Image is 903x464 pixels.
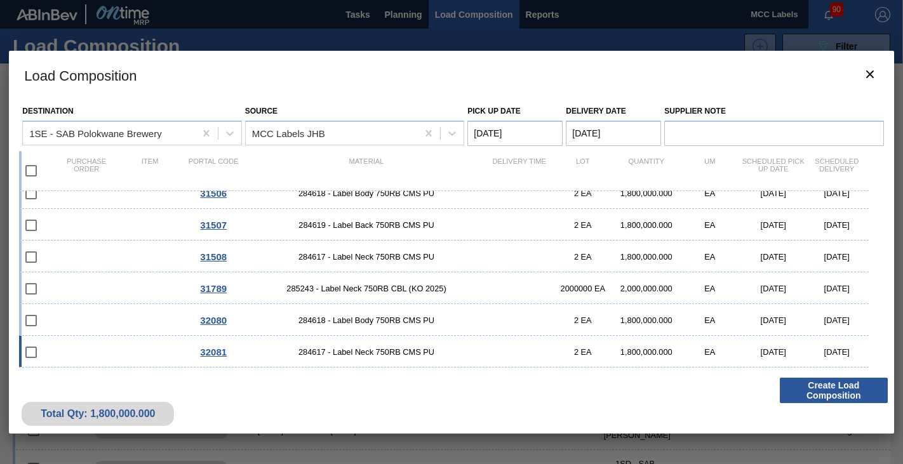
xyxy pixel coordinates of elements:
[245,284,488,293] span: 285243 - Label Neck 750RB CBL (KO 2025)
[245,315,488,325] span: 284618 - Label Body 750RB CMS PU
[742,157,805,184] div: Scheduled Pick up Date
[566,107,625,116] label: Delivery Date
[615,157,678,184] div: Quantity
[467,121,563,146] input: mm/dd/yyyy
[182,283,245,294] div: Go to Order
[200,347,227,357] span: 32081
[182,347,245,357] div: Go to Order
[182,220,245,230] div: Go to Order
[678,347,742,357] div: EA
[200,220,227,230] span: 31507
[551,252,615,262] div: 2 EA
[678,189,742,198] div: EA
[664,102,884,121] label: Supplier Note
[742,252,805,262] div: [DATE]
[615,284,678,293] div: 2,000,000.000
[551,284,615,293] div: 2000000 EA
[22,107,73,116] label: Destination
[742,189,805,198] div: [DATE]
[805,315,869,325] div: [DATE]
[245,157,488,184] div: Material
[615,315,678,325] div: 1,800,000.000
[182,315,245,326] div: Go to Order
[245,347,488,357] span: 284617 - Label Neck 750RB CMS PU
[805,284,869,293] div: [DATE]
[742,347,805,357] div: [DATE]
[118,157,182,184] div: Item
[678,252,742,262] div: EA
[245,189,488,198] span: 284618 - Label Body 750RB CMS PU
[245,107,278,116] label: Source
[252,128,325,138] div: MCC Labels JHB
[182,188,245,199] div: Go to Order
[551,315,615,325] div: 2 EA
[9,51,894,99] h3: Load Composition
[488,157,551,184] div: Delivery Time
[805,189,869,198] div: [DATE]
[200,188,227,199] span: 31506
[742,284,805,293] div: [DATE]
[200,283,227,294] span: 31789
[615,347,678,357] div: 1,800,000.000
[182,251,245,262] div: Go to Order
[245,252,488,262] span: 284617 - Label Neck 750RB CMS PU
[31,408,164,420] div: Total Qty: 1,800,000.000
[551,189,615,198] div: 2 EA
[678,315,742,325] div: EA
[780,378,888,403] button: Create Load Composition
[182,157,245,184] div: Portal code
[566,121,661,146] input: mm/dd/yyyy
[551,220,615,230] div: 2 EA
[742,220,805,230] div: [DATE]
[805,252,869,262] div: [DATE]
[678,220,742,230] div: EA
[805,157,869,184] div: Scheduled Delivery
[200,251,227,262] span: 31508
[467,107,521,116] label: Pick up Date
[805,220,869,230] div: [DATE]
[615,189,678,198] div: 1,800,000.000
[805,347,869,357] div: [DATE]
[615,252,678,262] div: 1,800,000.000
[55,157,118,184] div: Purchase order
[200,315,227,326] span: 32080
[678,284,742,293] div: EA
[245,220,488,230] span: 284619 - Label Back 750RB CMS PU
[742,315,805,325] div: [DATE]
[615,220,678,230] div: 1,800,000.000
[551,157,615,184] div: Lot
[551,347,615,357] div: 2 EA
[678,157,742,184] div: UM
[29,128,161,138] div: 1SE - SAB Polokwane Brewery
